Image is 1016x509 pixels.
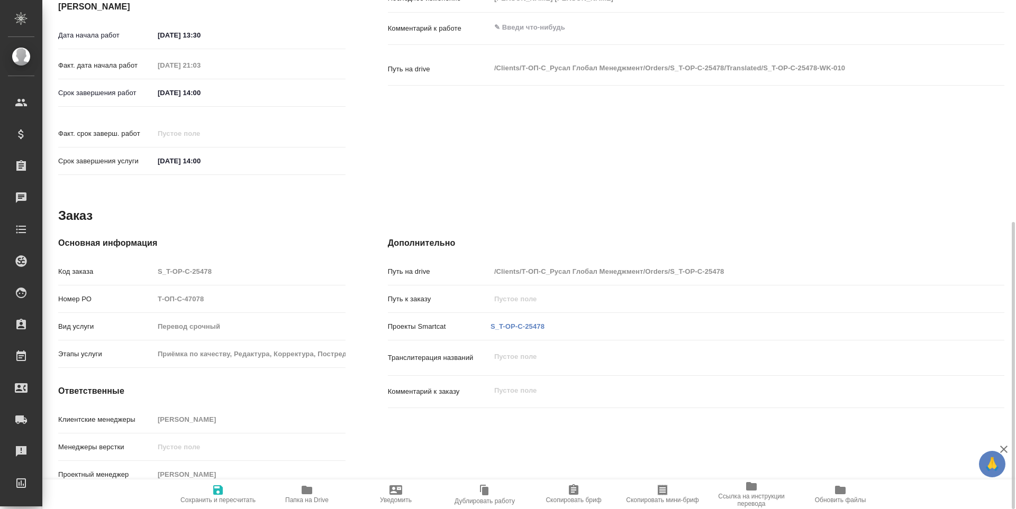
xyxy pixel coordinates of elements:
p: Факт. срок заверш. работ [58,128,154,139]
button: Ссылка на инструкции перевода [707,479,796,509]
span: Дублировать работу [455,497,515,505]
h4: Дополнительно [388,237,1004,249]
button: Уведомить [351,479,440,509]
input: Пустое поле [491,264,953,279]
p: Клиентские менеджеры [58,414,154,425]
span: 🙏 [983,453,1001,475]
button: 🙏 [979,451,1005,477]
input: Пустое поле [154,264,346,279]
button: Скопировать мини-бриф [618,479,707,509]
p: Факт. дата начала работ [58,60,154,71]
input: Пустое поле [154,467,346,482]
input: Пустое поле [154,439,346,455]
h4: Ответственные [58,385,346,397]
p: Путь на drive [388,64,491,75]
button: Папка на Drive [262,479,351,509]
input: Пустое поле [491,291,953,307]
input: Пустое поле [154,319,346,334]
span: Скопировать мини-бриф [626,496,698,504]
input: Пустое поле [154,126,247,141]
p: Комментарий к работе [388,23,491,34]
button: Дублировать работу [440,479,529,509]
span: Папка на Drive [285,496,329,504]
span: Уведомить [380,496,412,504]
p: Срок завершения работ [58,88,154,98]
input: ✎ Введи что-нибудь [154,153,247,169]
textarea: /Clients/Т-ОП-С_Русал Глобал Менеджмент/Orders/S_T-OP-C-25478/Translated/S_T-OP-C-25478-WK-010 [491,59,953,77]
p: Проектный менеджер [58,469,154,480]
p: Менеджеры верстки [58,442,154,452]
a: S_T-OP-C-25478 [491,322,545,330]
p: Вид услуги [58,321,154,332]
span: Ссылка на инструкции перевода [713,493,790,507]
button: Сохранить и пересчитать [174,479,262,509]
input: Пустое поле [154,346,346,362]
input: Пустое поле [154,291,346,307]
p: Дата начала работ [58,30,154,41]
input: Пустое поле [154,58,247,73]
button: Обновить файлы [796,479,885,509]
p: Комментарий к заказу [388,386,491,397]
p: Номер РО [58,294,154,304]
h4: [PERSON_NAME] [58,1,346,13]
input: ✎ Введи что-нибудь [154,85,247,100]
p: Путь к заказу [388,294,491,304]
h4: Основная информация [58,237,346,249]
button: Скопировать бриф [529,479,618,509]
p: Код заказа [58,266,154,277]
p: Этапы услуги [58,349,154,359]
h2: Заказ [58,207,93,224]
span: Сохранить и пересчитать [180,496,256,504]
p: Проекты Smartcat [388,321,491,332]
p: Путь на drive [388,266,491,277]
input: Пустое поле [154,412,346,427]
p: Срок завершения услуги [58,156,154,166]
span: Обновить файлы [815,496,866,504]
p: Транслитерация названий [388,353,491,363]
input: ✎ Введи что-нибудь [154,27,247,43]
span: Скопировать бриф [546,496,601,504]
